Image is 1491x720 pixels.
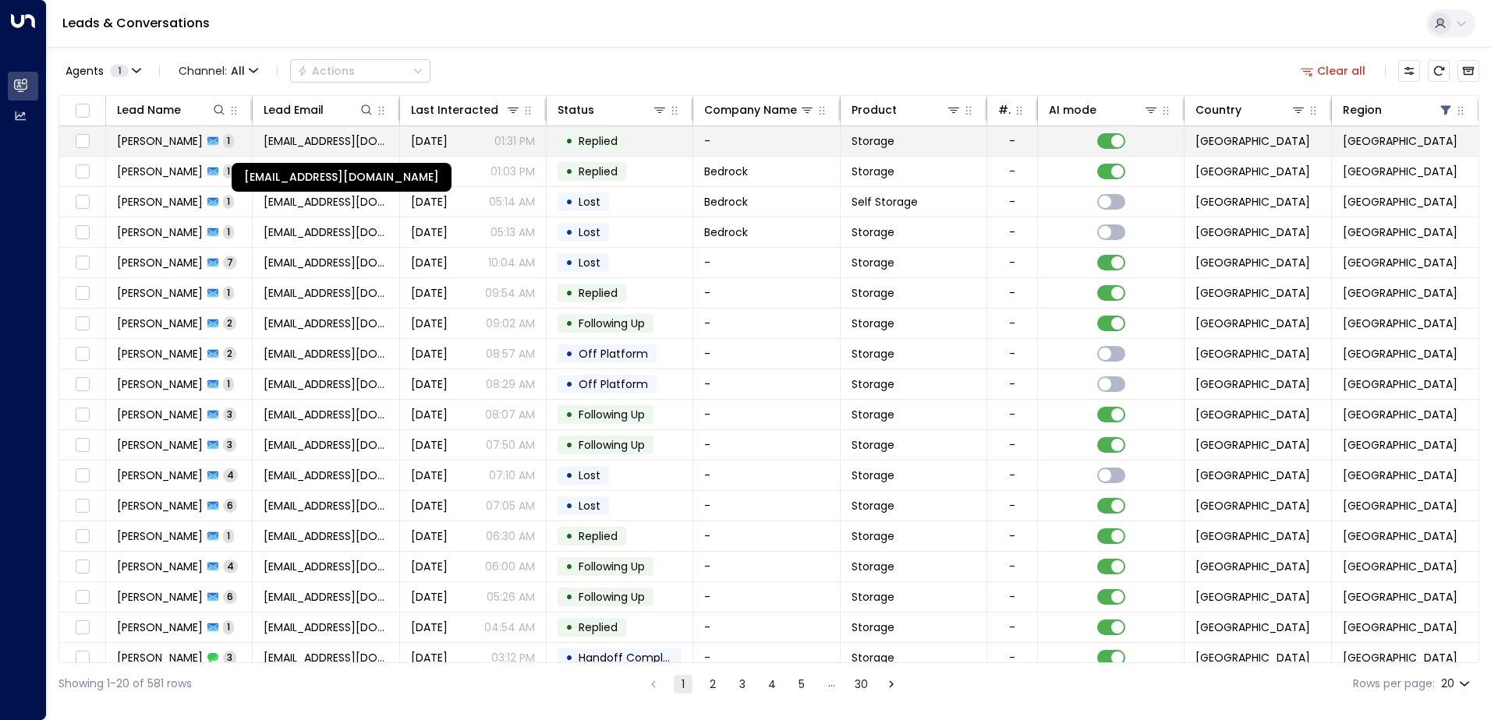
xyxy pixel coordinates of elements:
div: - [1009,498,1015,514]
span: Storage [852,133,894,149]
span: Following Up [579,589,645,605]
span: Lost [579,468,600,483]
span: wqrgf078@gmail.com [264,224,388,240]
span: Yesterday [411,346,448,362]
p: 10:04 AM [488,255,535,270]
td: - [693,552,840,581]
span: Toggle select row [73,436,92,455]
span: Toggle select row [73,132,92,151]
div: • [565,280,573,306]
span: Shropshire [1343,285,1457,301]
div: - [1009,468,1015,483]
div: Lead Name [117,101,181,119]
p: 09:54 AM [485,285,535,301]
span: Yesterday [411,528,448,544]
span: 1 [223,134,234,147]
div: - [1009,650,1015,665]
span: Shropshire [1343,376,1457,392]
span: Brian Cullen [117,346,203,362]
span: Storage [852,285,894,301]
span: paulmoorecraig@gmail.com [264,255,388,270]
p: 04:54 AM [484,619,535,635]
span: Toggle select row [73,192,92,212]
span: Toggle select row [73,253,92,273]
p: 01:31 PM [494,133,535,149]
p: 06:00 AM [485,559,535,574]
span: Toggle select row [73,648,92,668]
span: Bob Gob [117,194,203,210]
span: bobsbump@hotmail.co.uk [264,650,388,665]
p: 06:30 AM [486,528,535,544]
span: Shropshire [1343,316,1457,331]
span: 2 [223,316,236,330]
span: 1 [223,195,234,208]
span: Refresh [1428,60,1450,82]
p: 08:07 AM [485,407,535,422]
div: Company Name [704,101,814,119]
span: United Kingdom [1195,133,1310,149]
span: Toggle select row [73,344,92,364]
span: United Kingdom [1195,468,1310,483]
span: Storage [852,224,894,240]
span: Storage [852,407,894,422]
span: Toggle select row [73,223,92,242]
span: johngeary91@aol.com [264,559,388,574]
div: • [565,584,573,610]
span: Shropshire [1343,407,1457,422]
div: Lead Name [117,101,227,119]
span: Shropshire [1343,650,1457,665]
span: Bob Gob [117,224,203,240]
span: Shropshire [1343,255,1457,270]
span: 4 [223,468,238,482]
span: stuartcampbell7@icloud.com [264,498,388,514]
span: 1 [110,65,129,77]
div: Region [1343,101,1454,119]
div: Status [558,101,594,119]
div: - [1009,194,1015,210]
span: 3 [223,438,236,451]
span: Shropshire [1343,559,1457,574]
span: Storage [852,619,894,635]
span: jamescrumpton@outlook.com [264,589,388,605]
p: 07:10 AM [489,468,535,483]
span: Toggle select row [73,405,92,425]
nav: pagination navigation [643,674,901,694]
div: - [1009,619,1015,635]
span: 7 [223,256,237,269]
p: 03:12 PM [491,650,535,665]
span: Storage [852,498,894,514]
p: 09:02 AM [486,316,535,331]
div: • [565,219,573,245]
button: Agents1 [58,60,147,82]
span: Toggle select all [73,101,92,121]
span: United Kingdom [1195,559,1310,574]
span: John Adams [117,316,203,331]
p: 05:14 AM [489,194,535,210]
span: All [231,65,245,77]
span: Shropshire [1343,133,1457,149]
span: Toggle select row [73,527,92,546]
div: Region [1343,101,1382,119]
span: Self Storage [852,194,918,210]
span: Shropshire [1343,437,1457,453]
div: - [1009,316,1015,331]
span: cmbygrave@hotmail.co.uk [264,619,388,635]
div: AI mode [1049,101,1096,119]
span: Storage [852,437,894,453]
td: - [693,582,840,612]
span: James Crumpton [117,589,203,605]
div: Product [852,101,962,119]
span: 4 [223,559,238,573]
span: Toggle select row [73,162,92,182]
div: # of people [998,101,1011,119]
span: Channel: [172,60,264,82]
div: • [565,158,573,185]
span: Lost [579,498,600,514]
div: - [1009,133,1015,149]
span: 3 [223,651,236,664]
div: - [1009,376,1015,392]
span: Shropshire [1343,164,1457,179]
span: United Kingdom [1195,255,1310,270]
span: Shropshire [1343,194,1457,210]
span: Yesterday [411,559,448,574]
